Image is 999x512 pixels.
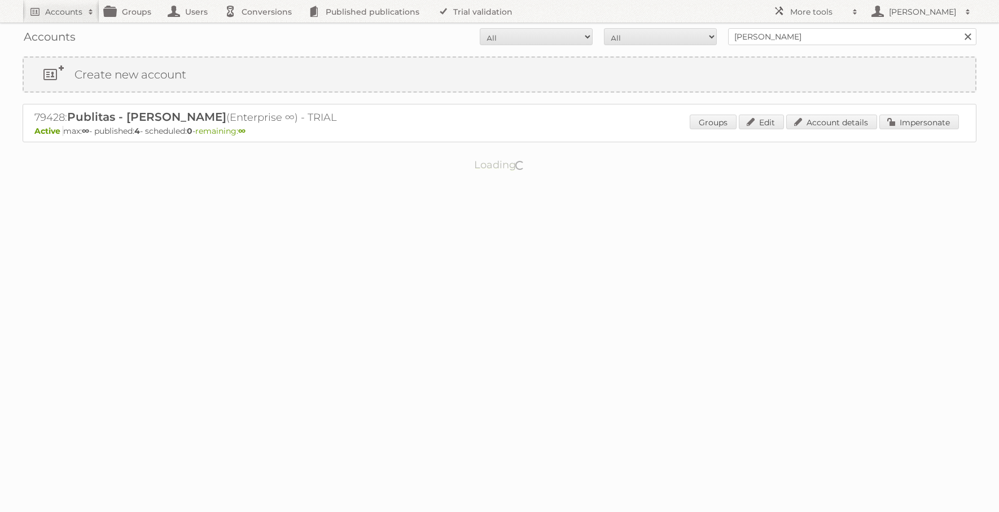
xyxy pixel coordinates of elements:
strong: 4 [134,126,140,136]
a: Impersonate [879,115,959,129]
a: Create new account [24,58,975,91]
span: Active [34,126,63,136]
h2: 79428: (Enterprise ∞) - TRIAL [34,110,430,125]
h2: Accounts [45,6,82,17]
a: Groups [690,115,737,129]
strong: 0 [187,126,192,136]
a: Account details [786,115,877,129]
strong: ∞ [238,126,246,136]
h2: [PERSON_NAME] [886,6,959,17]
p: max: - published: - scheduled: - [34,126,965,136]
a: Edit [739,115,784,129]
strong: ∞ [82,126,89,136]
span: Publitas - [PERSON_NAME] [67,110,226,124]
h2: More tools [790,6,847,17]
p: Loading [439,154,561,176]
span: remaining: [195,126,246,136]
